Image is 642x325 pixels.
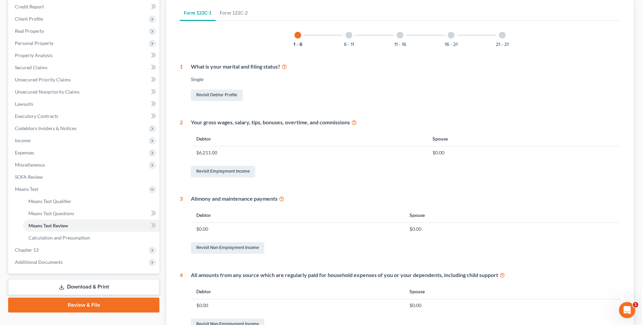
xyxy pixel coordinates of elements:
a: SOFA Review [9,171,159,183]
a: Executory Contracts [9,110,159,122]
span: Means Test Review [28,223,68,228]
a: Property Analysis [9,49,159,61]
span: Real Property [15,28,44,34]
span: Personal Property [15,40,53,46]
span: Credit Report [15,4,44,9]
td: $0.00 [404,299,620,312]
th: Debtor [191,131,427,146]
span: Means Test Questions [28,210,74,216]
span: Calculation and Presumption [28,235,90,241]
th: Debtor [191,284,404,299]
span: Means Test [15,186,38,192]
td: $0.00 [191,223,404,235]
div: Single [191,76,620,83]
span: Miscellaneous [15,162,45,168]
a: Form 122C-1 [180,5,216,21]
th: Spouse [427,131,620,146]
a: Revisit Non-Employment Income [191,242,264,254]
span: Secured Claims [15,65,47,70]
span: SOFA Review [15,174,43,180]
button: 6 - 11 [344,42,354,47]
span: Means Test Qualifier [28,198,71,204]
span: Income [15,137,30,143]
a: Download & Print [8,279,159,295]
div: 3 [180,195,183,255]
span: Unsecured Priority Claims [15,77,71,82]
div: What is your marital and filing status? [191,63,620,71]
a: Form 122C-2 [216,5,252,21]
td: $6,211.00 [191,146,427,159]
a: Means Test Review [23,220,159,232]
iframe: Intercom live chat [619,302,635,318]
th: Spouse [404,208,620,223]
td: $0.00 [427,146,620,159]
button: 11 - 16 [394,42,406,47]
a: Revisit Debtor Profile [191,90,243,101]
span: Additional Documents [15,259,63,265]
div: 2 [180,119,183,179]
a: Revisit Employment Income [191,166,255,177]
span: Property Analysis [15,52,52,58]
a: Means Test Qualifier [23,195,159,207]
a: Unsecured Nonpriority Claims [9,86,159,98]
a: Secured Claims [9,61,159,74]
a: Credit Report [9,1,159,13]
span: Executory Contracts [15,113,58,119]
a: Calculation and Presumption [23,232,159,244]
div: Your gross wages, salary, tips, bonuses, overtime, and commissions [191,119,620,126]
span: Client Profile [15,16,43,22]
span: Expenses [15,150,34,155]
div: All amounts from any source which are regularly paid for household expenses of you or your depend... [191,271,620,279]
a: Review & File [8,298,159,312]
td: $0.00 [191,299,404,312]
button: 1 - 6 [293,42,303,47]
div: 1 [180,63,183,102]
a: Means Test Questions [23,207,159,220]
button: 16 - 21 [445,42,458,47]
th: Debtor [191,208,404,223]
span: Chapter 13 [15,247,39,253]
span: Codebtors Insiders & Notices [15,125,76,131]
span: Unsecured Nonpriority Claims [15,89,80,95]
span: Lawsuits [15,101,33,107]
a: Unsecured Priority Claims [9,74,159,86]
div: Alimony and maintenance payments [191,195,620,203]
th: Spouse [404,284,620,299]
a: Lawsuits [9,98,159,110]
button: 21 - 21 [496,42,509,47]
td: $0.00 [404,223,620,235]
span: 1 [633,302,638,307]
